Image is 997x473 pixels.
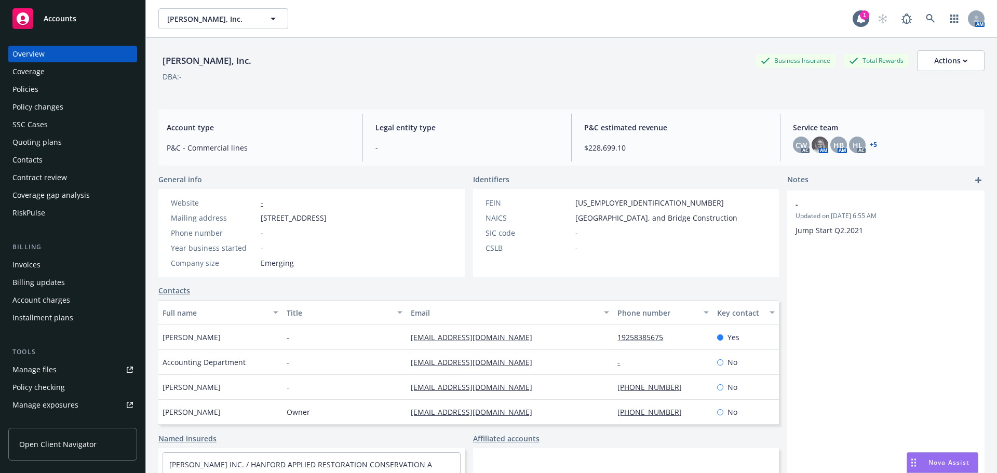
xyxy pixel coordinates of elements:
[727,357,737,368] span: No
[796,140,807,151] span: CW
[8,116,137,133] a: SSC Cases
[287,332,289,343] span: -
[158,433,217,444] a: Named insureds
[12,46,45,62] div: Overview
[12,169,67,186] div: Contract review
[727,407,737,417] span: No
[870,142,877,148] a: +5
[19,439,97,450] span: Open Client Navigator
[163,332,221,343] span: [PERSON_NAME]
[171,212,257,223] div: Mailing address
[12,256,41,273] div: Invoices
[167,142,350,153] span: P&C - Commercial lines
[8,81,137,98] a: Policies
[756,54,836,67] div: Business Insurance
[12,116,48,133] div: SSC Cases
[12,152,43,168] div: Contacts
[473,174,509,185] span: Identifiers
[907,453,920,472] div: Drag to move
[12,187,90,204] div: Coverage gap analysis
[8,169,137,186] a: Contract review
[928,458,969,467] span: Nova Assist
[575,242,578,253] span: -
[617,407,690,417] a: [PHONE_NUMBER]
[163,71,182,82] div: DBA: -
[163,307,267,318] div: Full name
[787,191,985,244] div: -Updated on [DATE] 6:55 AMJump Start Q2.2021
[793,122,976,133] span: Service team
[575,212,737,223] span: [GEOGRAPHIC_DATA], and Bridge Construction
[158,8,288,29] button: [PERSON_NAME], Inc.
[917,50,985,71] button: Actions
[8,274,137,291] a: Billing updates
[486,227,571,238] div: SIC code
[411,357,541,367] a: [EMAIL_ADDRESS][DOMAIN_NAME]
[12,99,63,115] div: Policy changes
[8,205,137,221] a: RiskPulse
[486,197,571,208] div: FEIN
[473,433,540,444] a: Affiliated accounts
[158,300,282,325] button: Full name
[8,46,137,62] a: Overview
[12,414,80,431] div: Manage certificates
[812,137,828,153] img: photo
[8,292,137,308] a: Account charges
[163,407,221,417] span: [PERSON_NAME]
[8,187,137,204] a: Coverage gap analysis
[617,357,628,367] a: -
[261,227,263,238] span: -
[584,142,767,153] span: $228,699.10
[575,197,724,208] span: [US_EMPLOYER_IDENTIFICATION_NUMBER]
[44,15,76,23] span: Accounts
[12,134,62,151] div: Quoting plans
[486,212,571,223] div: NAICS
[575,227,578,238] span: -
[12,309,73,326] div: Installment plans
[375,122,559,133] span: Legal entity type
[907,452,978,473] button: Nova Assist
[853,140,863,151] span: HL
[407,300,613,325] button: Email
[282,300,407,325] button: Title
[896,8,917,29] a: Report a Bug
[163,382,221,393] span: [PERSON_NAME]
[833,140,844,151] span: HB
[717,307,763,318] div: Key contact
[8,152,137,168] a: Contacts
[727,332,739,343] span: Yes
[8,63,137,80] a: Coverage
[12,292,70,308] div: Account charges
[617,382,690,392] a: [PHONE_NUMBER]
[12,274,65,291] div: Billing updates
[171,258,257,268] div: Company size
[261,242,263,253] span: -
[8,397,137,413] a: Manage exposures
[12,379,65,396] div: Policy checking
[860,10,869,20] div: 1
[158,285,190,296] a: Contacts
[171,197,257,208] div: Website
[617,332,671,342] a: 19258385675
[12,63,45,80] div: Coverage
[920,8,941,29] a: Search
[8,414,137,431] a: Manage certificates
[787,174,809,186] span: Notes
[375,142,559,153] span: -
[12,205,45,221] div: RiskPulse
[8,134,137,151] a: Quoting plans
[287,307,391,318] div: Title
[287,382,289,393] span: -
[796,225,863,235] span: Jump Start Q2.2021
[8,379,137,396] a: Policy checking
[584,122,767,133] span: P&C estimated revenue
[944,8,965,29] a: Switch app
[8,347,137,357] div: Tools
[872,8,893,29] a: Start snowing
[613,300,712,325] button: Phone number
[167,122,350,133] span: Account type
[617,307,697,318] div: Phone number
[12,397,78,413] div: Manage exposures
[486,242,571,253] div: CSLB
[8,99,137,115] a: Policy changes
